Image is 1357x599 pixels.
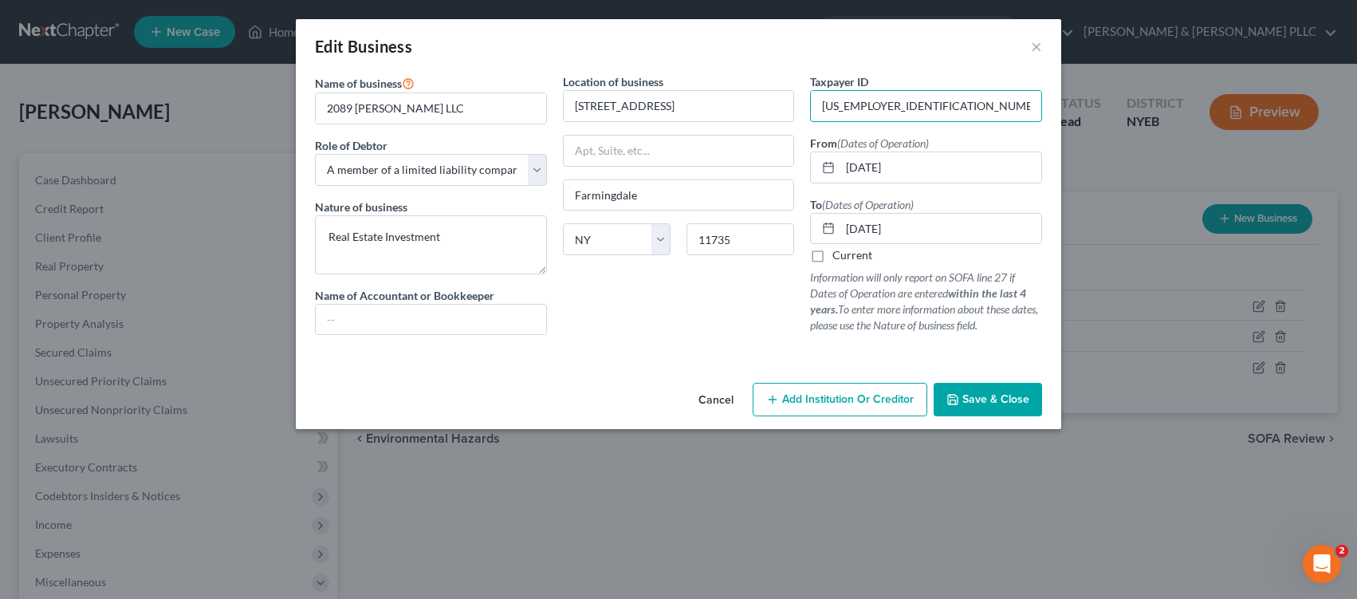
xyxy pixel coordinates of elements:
[810,73,868,90] label: Taxpayer ID
[316,93,546,124] input: Enter name...
[686,384,746,416] button: Cancel
[315,287,494,304] label: Name of Accountant or Bookkeeper
[832,247,872,263] label: Current
[934,383,1042,416] button: Save & Close
[348,37,412,56] span: Business
[564,136,794,166] input: Apt, Suite, etc...
[564,180,794,211] input: Enter city...
[315,139,387,152] span: Role of Debtor
[753,383,927,416] button: Add Institution Or Creditor
[840,152,1041,183] input: MM/DD/YYYY
[822,198,914,211] span: (Dates of Operation)
[810,135,929,152] label: From
[962,392,1029,406] span: Save & Close
[315,77,402,90] span: Name of business
[564,91,794,121] input: Enter address...
[782,392,914,406] span: Add Institution Or Creditor
[810,196,914,213] label: To
[686,223,794,255] input: Enter zip...
[810,270,1042,333] p: Information will only report on SOFA line 27 if Dates of Operation are entered To enter more info...
[315,199,407,215] label: Nature of business
[563,73,663,90] label: Location of business
[316,305,546,335] input: --
[837,136,929,150] span: (Dates of Operation)
[811,91,1041,121] input: #
[840,214,1041,244] input: MM/DD/YYYY
[315,37,344,56] span: Edit
[1335,545,1348,558] span: 2
[1303,545,1341,583] iframe: Intercom live chat
[1031,37,1042,56] button: ×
